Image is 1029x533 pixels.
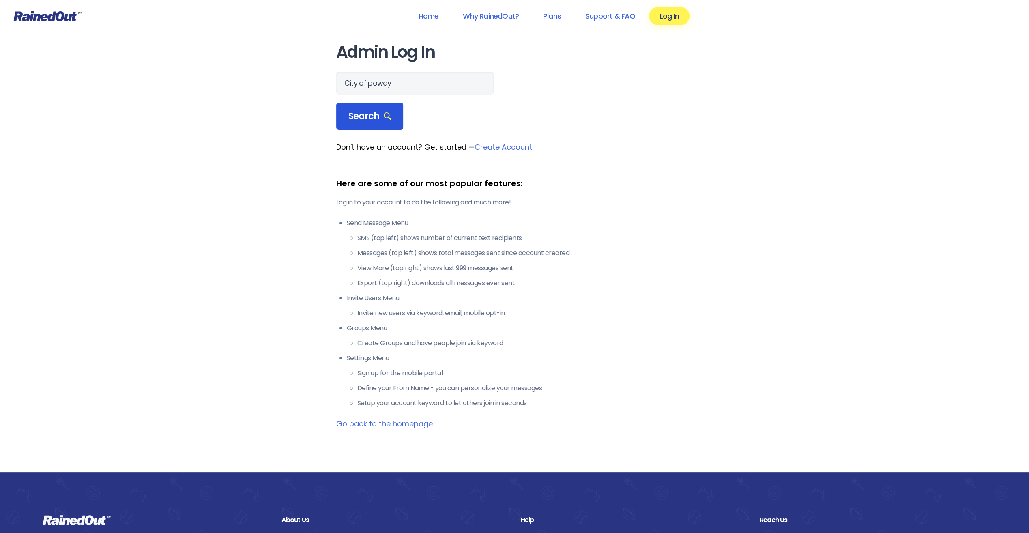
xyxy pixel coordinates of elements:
a: Go back to the homepage [336,419,433,429]
li: Settings Menu [347,353,693,408]
li: Export (top right) downloads all messages ever sent [357,278,693,288]
p: Log in to your account to do the following and much more! [336,198,693,207]
li: Invite new users via keyword, email, mobile opt-in [357,308,693,318]
a: Log In [649,7,689,25]
div: Help [521,515,748,525]
li: Define your From Name - you can personalize your messages [357,383,693,393]
span: Search [348,111,391,122]
li: View More (top right) shows last 999 messages sent [357,263,693,273]
li: Create Groups and have people join via keyword [357,338,693,348]
div: Reach Us [760,515,986,525]
div: Search [336,103,404,130]
li: Groups Menu [347,323,693,348]
a: Plans [533,7,571,25]
a: Support & FAQ [575,7,646,25]
div: Here are some of our most popular features: [336,177,693,189]
h1: Admin Log In [336,43,693,61]
li: Send Message Menu [347,218,693,288]
a: Home [408,7,449,25]
li: Invite Users Menu [347,293,693,318]
main: Don't have an account? Get started — [336,43,693,429]
div: About Us [281,515,508,525]
li: Setup your account keyword to let others join in seconds [357,398,693,408]
input: Search Orgs… [336,72,494,95]
a: Create Account [475,142,532,152]
li: Sign up for the mobile portal [357,368,693,378]
a: Why RainedOut? [452,7,529,25]
li: Messages (top left) shows total messages sent since account created [357,248,693,258]
li: SMS (top left) shows number of current text recipients [357,233,693,243]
